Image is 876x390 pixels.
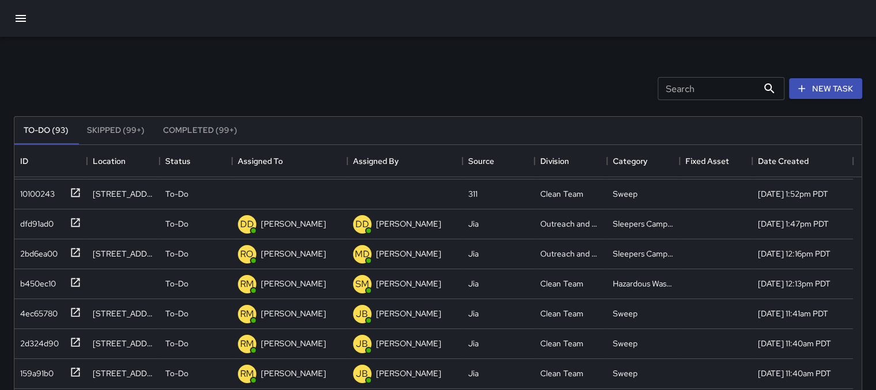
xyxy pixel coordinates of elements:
[261,308,326,319] p: [PERSON_NAME]
[758,308,828,319] div: 8/14/2025, 11:41am PDT
[16,243,58,259] div: 2bd6ea00
[165,368,188,379] p: To-Do
[468,338,479,349] div: Jia
[78,117,154,144] button: Skipped (99+)
[240,217,254,231] p: DD
[789,78,862,100] button: New Task
[758,188,828,200] div: 8/14/2025, 1:52pm PDT
[540,145,568,177] div: Division
[376,368,441,379] p: [PERSON_NAME]
[16,333,59,349] div: 2d324d90
[613,278,674,289] div: Hazardous Waste
[93,248,154,259] div: 300 Gough Street
[758,248,831,259] div: 8/14/2025, 12:16pm PDT
[468,368,479,379] div: Jia
[540,218,601,230] div: Outreach and Hospitality
[16,303,58,319] div: 4ec65780
[758,218,829,230] div: 8/14/2025, 1:47pm PDT
[261,248,326,259] p: [PERSON_NAME]
[540,278,583,289] div: Clean Team
[20,145,28,177] div: ID
[165,188,188,200] p: To-Do
[165,248,188,259] p: To-Do
[14,145,87,177] div: ID
[261,278,326,289] p: [PERSON_NAME]
[165,218,188,230] p: To-Do
[376,218,441,230] p: [PERSON_NAME]
[680,145,752,177] div: Fixed Asset
[16,273,56,289] div: b450ec10
[607,145,680,177] div: Category
[356,337,368,351] p: JB
[376,338,441,349] p: [PERSON_NAME]
[154,117,247,144] button: Completed (99+)
[261,368,326,379] p: [PERSON_NAME]
[93,145,126,177] div: Location
[534,145,607,177] div: Division
[462,145,535,177] div: Source
[87,145,160,177] div: Location
[376,248,441,259] p: [PERSON_NAME]
[165,278,188,289] p: To-Do
[613,368,638,379] div: Sweep
[540,188,583,200] div: Clean Team
[376,308,441,319] p: [PERSON_NAME]
[540,338,583,349] div: Clean Team
[240,367,254,381] p: RM
[16,213,54,230] div: dfd91ad0
[240,337,254,351] p: RM
[165,308,188,319] p: To-Do
[468,218,479,230] div: Jia
[353,145,399,177] div: Assigned By
[165,338,188,349] p: To-Do
[468,248,479,259] div: Jia
[356,307,368,321] p: JB
[758,145,809,177] div: Date Created
[758,368,831,379] div: 8/14/2025, 11:40am PDT
[355,277,369,291] p: SM
[613,308,638,319] div: Sweep
[16,363,54,379] div: 159a91b0
[613,145,647,177] div: Category
[93,308,154,319] div: 1605 Market Street
[14,117,78,144] button: To-Do (93)
[356,367,368,381] p: JB
[240,247,253,261] p: RO
[355,247,370,261] p: MD
[613,248,674,259] div: Sleepers Campers and Loiterers
[232,145,347,177] div: Assigned To
[613,338,638,349] div: Sweep
[93,188,154,200] div: 600 Van Ness Avenue
[613,218,674,230] div: Sleepers Campers and Loiterers
[165,145,191,177] div: Status
[240,307,254,321] p: RM
[613,188,638,200] div: Sweep
[540,308,583,319] div: Clean Team
[540,248,601,259] div: Outreach and Hospitality
[468,188,477,200] div: 311
[468,278,479,289] div: Jia
[238,145,283,177] div: Assigned To
[261,218,326,230] p: [PERSON_NAME]
[355,217,369,231] p: DD
[16,183,55,200] div: 10100243
[240,277,254,291] p: RM
[93,338,154,349] div: 41 12th Street
[261,338,326,349] p: [PERSON_NAME]
[685,145,729,177] div: Fixed Asset
[93,368,154,379] div: 50 12th Street
[376,278,441,289] p: [PERSON_NAME]
[540,368,583,379] div: Clean Team
[347,145,462,177] div: Assigned By
[468,145,494,177] div: Source
[758,338,831,349] div: 8/14/2025, 11:40am PDT
[758,278,831,289] div: 8/14/2025, 12:13pm PDT
[468,308,479,319] div: Jia
[160,145,232,177] div: Status
[752,145,853,177] div: Date Created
